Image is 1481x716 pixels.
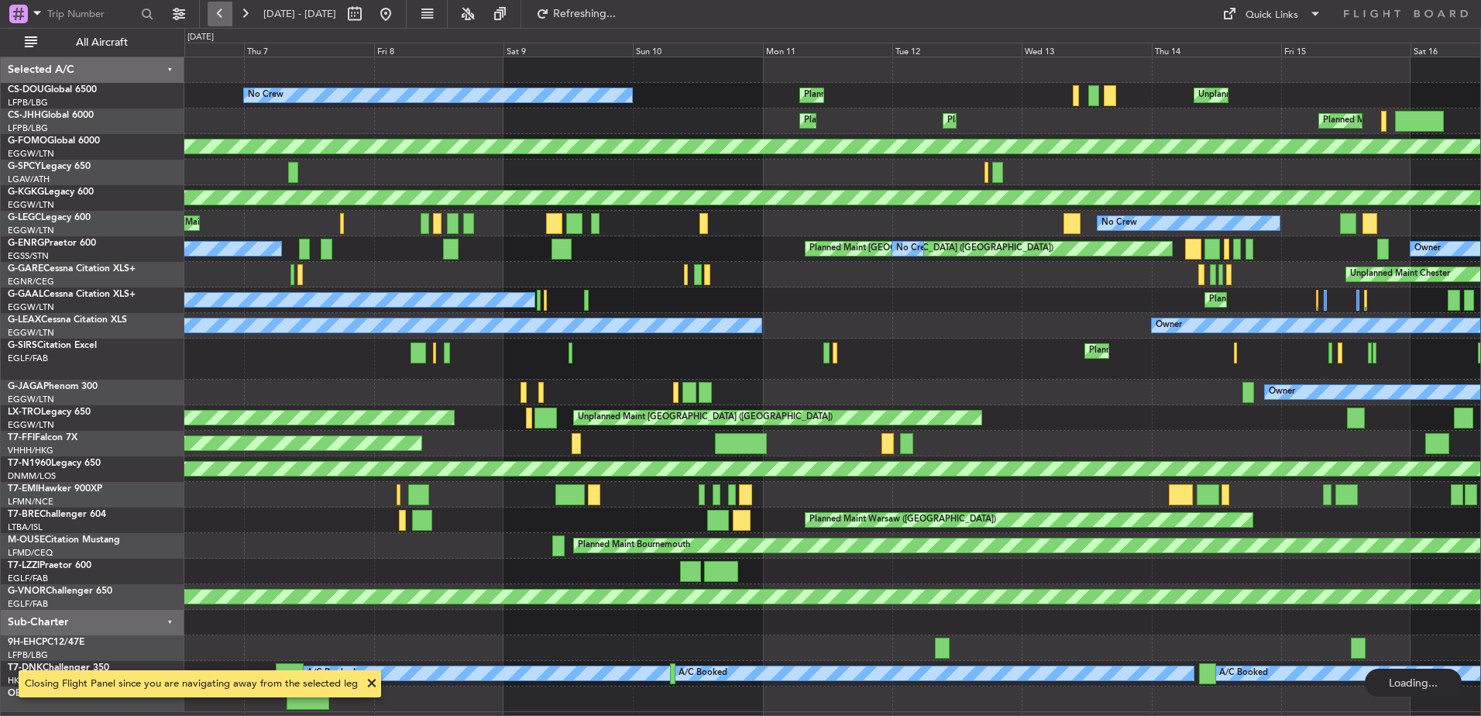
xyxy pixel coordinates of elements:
[1219,662,1268,685] div: A/C Booked
[374,43,503,57] div: Fri 8
[47,2,136,26] input: Trip Number
[947,109,1191,133] div: Planned Maint [GEOGRAPHIC_DATA] ([GEOGRAPHIC_DATA])
[8,162,91,171] a: G-SPCYLegacy 650
[8,136,47,146] span: G-FOMO
[17,30,168,55] button: All Aircraft
[8,341,37,350] span: G-SIRS
[763,43,892,57] div: Mon 11
[8,510,106,519] a: T7-BREChallenger 604
[8,382,98,391] a: G-JAGAPhenom 300
[8,276,54,287] a: EGNR/CEG
[8,290,43,299] span: G-GAAL
[804,109,1048,133] div: Planned Maint [GEOGRAPHIC_DATA] ([GEOGRAPHIC_DATA])
[8,97,48,108] a: LFPB/LBG
[8,353,48,364] a: EGLF/FAB
[1246,8,1298,23] div: Quick Links
[8,239,96,248] a: G-ENRGPraetor 600
[8,199,54,211] a: EGGW/LTN
[8,382,43,391] span: G-JAGA
[679,662,727,685] div: A/C Booked
[8,408,41,417] span: LX-TRO
[8,433,35,442] span: T7-FFI
[8,111,41,120] span: CS-JHH
[503,43,633,57] div: Sat 9
[892,43,1022,57] div: Tue 12
[8,433,77,442] a: T7-FFIFalcon 7X
[809,237,1053,260] div: Planned Maint [GEOGRAPHIC_DATA] ([GEOGRAPHIC_DATA])
[8,638,42,647] span: 9H-EHC
[244,43,373,57] div: Thu 7
[8,162,41,171] span: G-SPCY
[578,406,833,429] div: Unplanned Maint [GEOGRAPHIC_DATA] ([GEOGRAPHIC_DATA])
[8,510,40,519] span: T7-BRE
[8,598,48,610] a: EGLF/FAB
[1414,237,1441,260] div: Owner
[8,148,54,160] a: EGGW/LTN
[263,7,336,21] span: [DATE] - [DATE]
[1198,84,1453,107] div: Unplanned Maint [GEOGRAPHIC_DATA] ([GEOGRAPHIC_DATA])
[8,85,44,95] span: CS-DOU
[8,315,127,325] a: G-LEAXCessna Citation XLS
[8,213,41,222] span: G-LEGC
[8,459,101,468] a: T7-N1960Legacy 650
[8,535,45,545] span: M-OUSE
[8,264,136,274] a: G-GARECessna Citation XLS+
[1350,263,1450,286] div: Unplanned Maint Chester
[8,111,94,120] a: CS-JHHGlobal 6000
[8,649,48,661] a: LFPB/LBG
[1365,669,1462,697] div: Loading...
[8,561,91,570] a: T7-LZZIPraetor 600
[8,188,94,197] a: G-KGKGLegacy 600
[8,547,53,559] a: LFMD/CEQ
[8,445,53,456] a: VHHH/HKG
[8,341,97,350] a: G-SIRSCitation Excel
[8,470,56,482] a: DNMM/LOS
[8,174,50,185] a: LGAV/ATH
[1281,43,1411,57] div: Fri 15
[40,37,163,48] span: All Aircraft
[8,496,53,508] a: LFMN/NCE
[1101,212,1137,235] div: No Crew
[8,327,54,339] a: EGGW/LTN
[1022,43,1151,57] div: Wed 13
[8,315,41,325] span: G-LEAX
[8,122,48,134] a: LFPB/LBG
[896,237,932,260] div: No Crew
[529,2,622,26] button: Refreshing...
[8,484,102,494] a: T7-EMIHawker 900XP
[8,587,46,596] span: G-VNOR
[187,31,214,44] div: [DATE]
[809,508,996,532] div: Planned Maint Warsaw ([GEOGRAPHIC_DATA])
[578,534,690,557] div: Planned Maint Bournemouth
[8,459,51,468] span: T7-N1960
[8,213,91,222] a: G-LEGCLegacy 600
[1269,380,1295,404] div: Owner
[1156,314,1182,337] div: Owner
[8,250,49,262] a: EGSS/STN
[633,43,762,57] div: Sun 10
[8,587,112,596] a: G-VNORChallenger 650
[8,522,43,533] a: LTBA/ISL
[8,301,54,313] a: EGGW/LTN
[1152,43,1281,57] div: Thu 14
[1215,2,1329,26] button: Quick Links
[8,419,54,431] a: EGGW/LTN
[1089,339,1333,363] div: Planned Maint [GEOGRAPHIC_DATA] ([GEOGRAPHIC_DATA])
[8,535,120,545] a: M-OUSECitation Mustang
[248,84,283,107] div: No Crew
[8,264,43,274] span: G-GARE
[8,561,40,570] span: T7-LZZI
[8,573,48,584] a: EGLF/FAB
[8,408,91,417] a: LX-TROLegacy 650
[8,394,54,405] a: EGGW/LTN
[552,9,617,19] span: Refreshing...
[1209,288,1266,312] div: Planned Maint
[8,290,136,299] a: G-GAALCessna Citation XLS+
[8,638,84,647] a: 9H-EHCPC12/47E
[8,136,100,146] a: G-FOMOGlobal 6000
[25,676,358,692] div: Closing Flight Panel since you are navigating away from the selected leg
[8,188,44,197] span: G-KGKG
[8,239,44,248] span: G-ENRG
[804,84,1048,107] div: Planned Maint [GEOGRAPHIC_DATA] ([GEOGRAPHIC_DATA])
[8,85,97,95] a: CS-DOUGlobal 6500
